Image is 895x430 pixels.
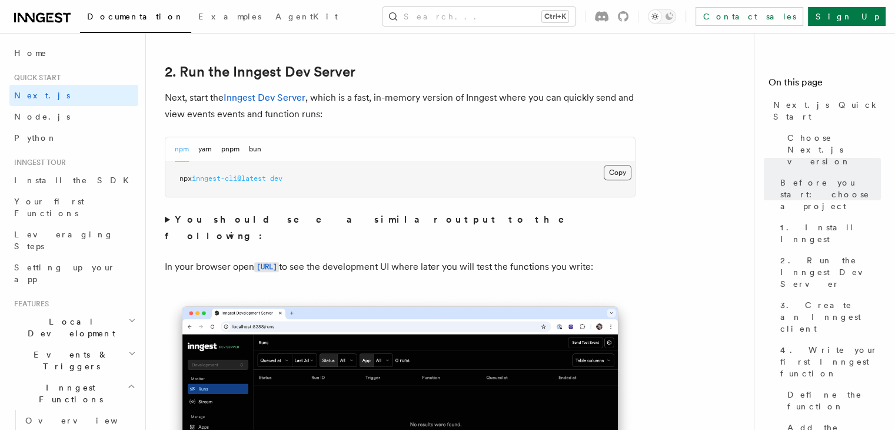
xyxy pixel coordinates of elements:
span: Setting up your app [14,263,115,284]
button: Inngest Functions [9,377,138,410]
span: Next.js Quick Start [773,99,881,123]
p: In your browser open to see the development UI where later you will test the functions you write: [165,259,636,276]
code: [URL] [254,262,279,272]
a: Next.js [9,85,138,106]
span: Define the function [787,389,881,412]
a: Node.js [9,106,138,127]
span: 1. Install Inngest [780,221,881,245]
span: AgentKit [275,12,338,21]
kbd: Ctrl+K [542,11,568,22]
span: Documentation [87,12,184,21]
a: 2. Run the Inngest Dev Server [776,250,881,295]
p: Next, start the , which is a fast, in-memory version of Inngest where you can quickly send and vi... [165,90,636,123]
span: npx [179,174,192,183]
button: Events & Triggers [9,344,138,377]
button: Copy [604,165,631,180]
a: Inngest Dev Server [224,92,305,103]
button: pnpm [221,137,239,161]
a: [URL] [254,261,279,272]
a: Contact sales [696,7,803,26]
a: 1. Install Inngest [776,217,881,250]
a: Choose Next.js version [783,127,881,172]
a: Sign Up [808,7,886,26]
a: Your first Functions [9,191,138,224]
strong: You should see a similar output to the following: [165,214,581,242]
a: Install the SDK [9,170,138,191]
span: Python [14,133,57,143]
a: Setting up your app [9,257,138,290]
a: Examples [191,4,268,32]
span: Inngest Functions [9,382,127,405]
span: Home [14,47,47,59]
span: Events & Triggers [9,349,128,372]
span: dev [270,174,282,183]
a: 3. Create an Inngest client [776,295,881,339]
span: 3. Create an Inngest client [780,299,881,335]
a: 2. Run the Inngest Dev Server [165,64,355,80]
button: Search...Ctrl+K [382,7,575,26]
span: 2. Run the Inngest Dev Server [780,254,881,290]
span: Node.js [14,112,70,121]
span: Examples [198,12,261,21]
a: Python [9,127,138,148]
span: Your first Functions [14,197,84,218]
span: Next.js [14,91,70,100]
span: Leveraging Steps [14,230,114,251]
span: Overview [25,416,147,425]
h4: On this page [768,75,881,94]
span: Local Development [9,316,128,339]
span: inngest-cli@latest [192,174,266,183]
span: Install the SDK [14,176,136,185]
span: Quick start [9,73,61,82]
a: Before you start: choose a project [776,172,881,217]
a: 4. Write your first Inngest function [776,339,881,384]
button: Local Development [9,311,138,344]
button: yarn [198,137,212,161]
span: Choose Next.js version [787,132,881,167]
a: AgentKit [268,4,345,32]
button: npm [175,137,189,161]
span: 4. Write your first Inngest function [780,344,881,379]
a: Define the function [783,384,881,417]
button: bun [249,137,261,161]
a: Home [9,42,138,64]
a: Documentation [80,4,191,33]
a: Next.js Quick Start [768,94,881,127]
a: Leveraging Steps [9,224,138,257]
span: Inngest tour [9,158,66,167]
button: Toggle dark mode [648,9,676,24]
span: Features [9,299,49,309]
summary: You should see a similar output to the following: [165,211,636,244]
span: Before you start: choose a project [780,177,881,212]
